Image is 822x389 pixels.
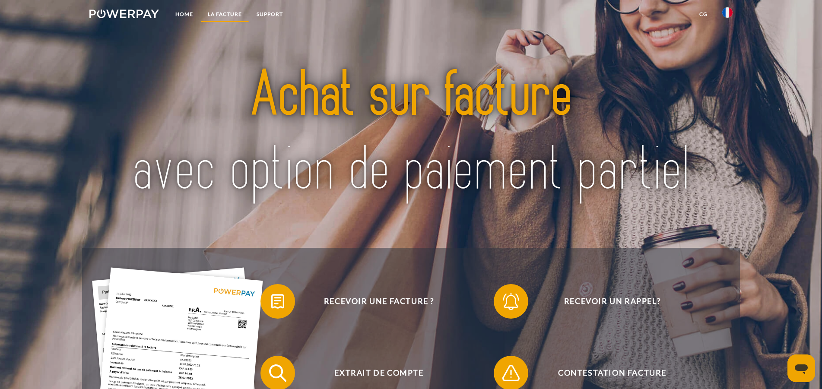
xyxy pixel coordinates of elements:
[267,291,289,312] img: qb_bill.svg
[200,6,249,22] a: LA FACTURE
[506,284,718,319] span: Recevoir un rappel?
[787,354,815,382] iframe: Bouton de lancement de la fenêtre de messagerie
[168,6,200,22] a: Home
[692,6,715,22] a: CG
[260,284,485,319] button: Recevoir une facture ?
[500,362,522,384] img: qb_warning.svg
[722,7,733,18] img: fr
[273,284,485,319] span: Recevoir une facture ?
[494,284,718,319] button: Recevoir un rappel?
[121,39,701,228] img: title-powerpay_fr.svg
[500,291,522,312] img: qb_bell.svg
[89,9,159,18] img: logo-powerpay-white.svg
[267,362,289,384] img: qb_search.svg
[249,6,290,22] a: Support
